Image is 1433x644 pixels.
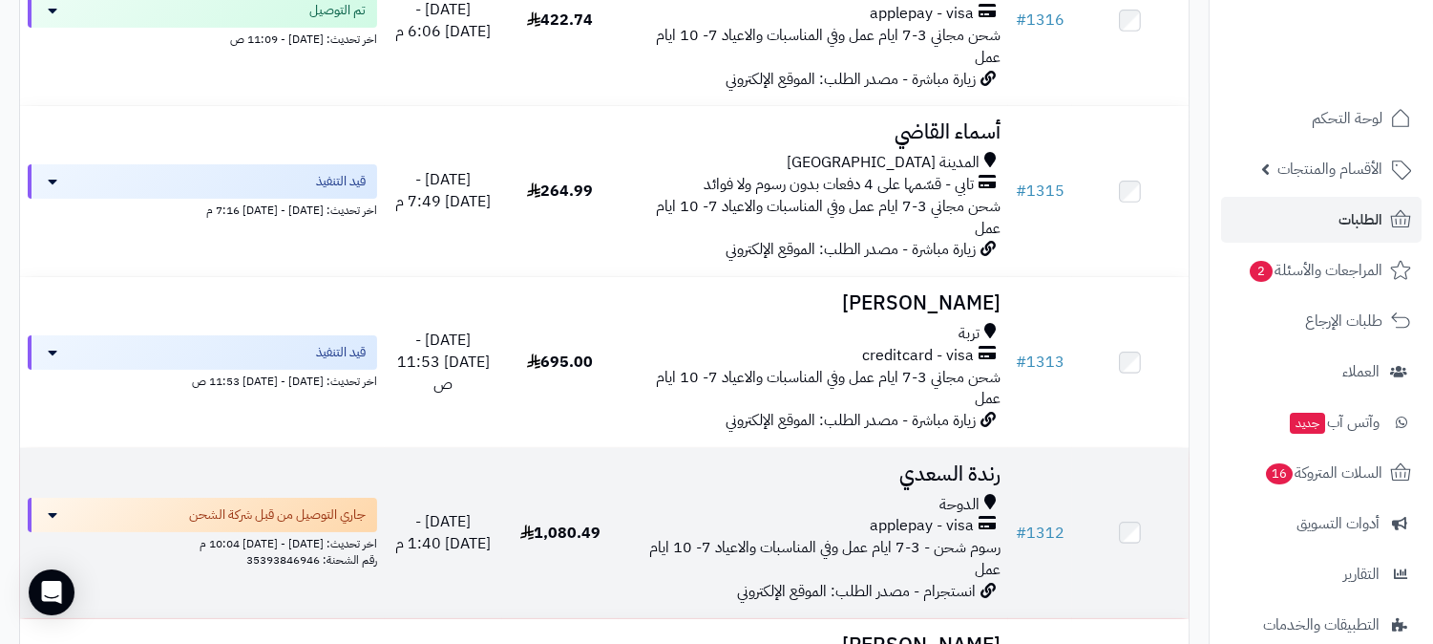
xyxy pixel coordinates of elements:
span: المدينة [GEOGRAPHIC_DATA] [787,152,980,174]
a: المراجعات والأسئلة2 [1221,247,1422,293]
a: لوحة التحكم [1221,96,1422,141]
span: زيارة مباشرة - مصدر الطلب: الموقع الإلكتروني [726,68,976,91]
div: اخر تحديث: [DATE] - 11:09 ص [28,28,377,48]
span: 264.99 [527,180,593,203]
div: اخر تحديث: [DATE] - [DATE] 11:53 ص [28,370,377,390]
a: #1313 [1016,351,1064,374]
span: قيد التنفيذ [316,172,366,191]
a: وآتس آبجديد [1221,399,1422,445]
span: زيارة مباشرة - مصدر الطلب: الموقع الإلكتروني [726,409,976,432]
a: أدوات التسويق [1221,501,1422,547]
span: # [1016,522,1026,545]
span: 695.00 [527,351,593,374]
span: creditcard - visa [862,345,974,367]
span: [DATE] - [DATE] 1:40 م [395,510,491,555]
span: الطلبات [1338,206,1382,233]
a: #1316 [1016,9,1064,32]
span: الأقسام والمنتجات [1277,156,1382,182]
span: أدوات التسويق [1296,510,1380,537]
span: جديد [1290,413,1325,434]
a: الطلبات [1221,197,1422,243]
span: لوحة التحكم [1312,105,1382,132]
span: وآتس آب [1288,409,1380,436]
span: العملاء [1342,358,1380,385]
span: 422.74 [527,9,593,32]
a: #1312 [1016,522,1064,545]
h3: أسماء القاضي [626,121,1001,143]
span: # [1016,180,1026,203]
span: زيارة مباشرة - مصدر الطلب: الموقع الإلكتروني [726,238,976,261]
span: 2 [1250,261,1273,282]
a: التقارير [1221,551,1422,597]
span: التقارير [1343,561,1380,588]
span: جاري التوصيل من قبل شركة الشحن [189,505,366,525]
span: [DATE] - [DATE] 11:53 ص [397,329,490,396]
span: شحن مجاني 3-7 ايام عمل وفي المناسبات والاعياد 7- 10 ايام عمل [656,24,1001,69]
span: تربة [959,323,980,345]
div: اخر تحديث: [DATE] - [DATE] 10:04 م [28,532,377,552]
span: طلبات الإرجاع [1305,308,1382,334]
span: [DATE] - [DATE] 7:49 م [395,168,491,213]
span: تابي - قسّمها على 4 دفعات بدون رسوم ولا فوائد [704,174,974,196]
span: المراجعات والأسئلة [1248,257,1382,284]
h3: [PERSON_NAME] [626,292,1001,314]
a: طلبات الإرجاع [1221,298,1422,344]
div: اخر تحديث: [DATE] - [DATE] 7:16 م [28,199,377,219]
span: شحن مجاني 3-7 ايام عمل وفي المناسبات والاعياد 7- 10 ايام عمل [656,195,1001,240]
span: # [1016,9,1026,32]
a: #1315 [1016,180,1064,203]
span: شحن مجاني 3-7 ايام عمل وفي المناسبات والاعياد 7- 10 ايام عمل [656,366,1001,411]
span: applepay - visa [870,515,974,537]
span: انستجرام - مصدر الطلب: الموقع الإلكتروني [737,580,976,603]
span: 1,080.49 [520,522,601,545]
span: 16 [1266,463,1293,484]
span: تم التوصيل [309,1,366,20]
a: العملاء [1221,349,1422,395]
span: الدوحة [939,494,980,516]
h3: رندة السعدي [626,463,1001,485]
span: رسوم شحن - 3-7 ايام عمل وفي المناسبات والاعياد 7- 10 ايام عمل [649,536,1001,581]
div: Open Intercom Messenger [29,569,74,615]
span: السلات المتروكة [1264,460,1382,486]
span: applepay - visa [870,3,974,25]
span: قيد التنفيذ [316,343,366,362]
a: السلات المتروكة16 [1221,450,1422,496]
span: # [1016,351,1026,374]
span: رقم الشحنة: 35393846946 [246,551,377,569]
span: التطبيقات والخدمات [1263,612,1380,638]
